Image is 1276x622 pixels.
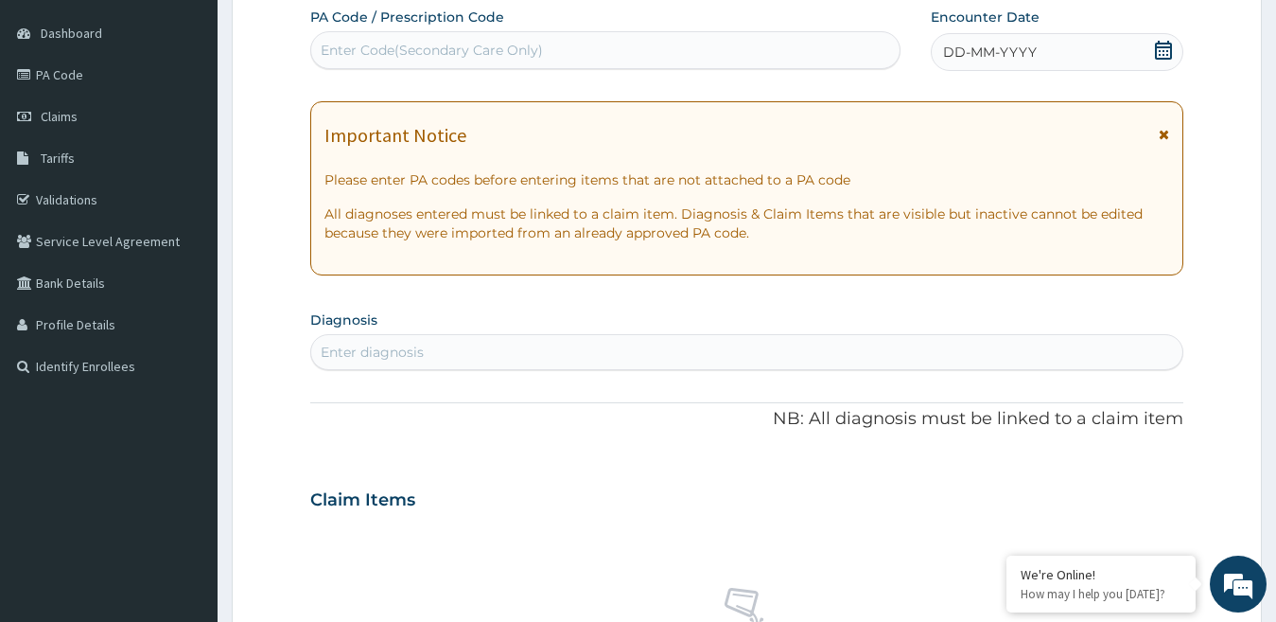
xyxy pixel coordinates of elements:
[321,41,543,60] div: Enter Code(Secondary Care Only)
[310,407,1184,432] p: NB: All diagnosis must be linked to a claim item
[324,170,1170,189] p: Please enter PA codes before entering items that are not attached to a PA code
[1021,586,1181,602] p: How may I help you today?
[41,150,75,167] span: Tariffs
[324,125,466,146] h1: Important Notice
[321,343,424,362] div: Enter diagnosis
[9,418,360,484] textarea: Type your message and hit 'Enter'
[98,106,318,131] div: Chat with us now
[931,8,1040,27] label: Encounter Date
[310,8,504,27] label: PA Code / Prescription Code
[1021,566,1181,583] div: We're Online!
[324,204,1170,242] p: All diagnoses entered must be linked to a claim item. Diagnosis & Claim Items that are visible bu...
[943,43,1037,62] span: DD-MM-YYYY
[310,311,377,329] label: Diagnosis
[310,490,415,511] h3: Claim Items
[110,188,261,380] span: We're online!
[41,25,102,42] span: Dashboard
[310,9,356,55] div: Minimize live chat window
[35,95,77,142] img: d_794563401_company_1708531726252_794563401
[41,108,78,125] span: Claims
